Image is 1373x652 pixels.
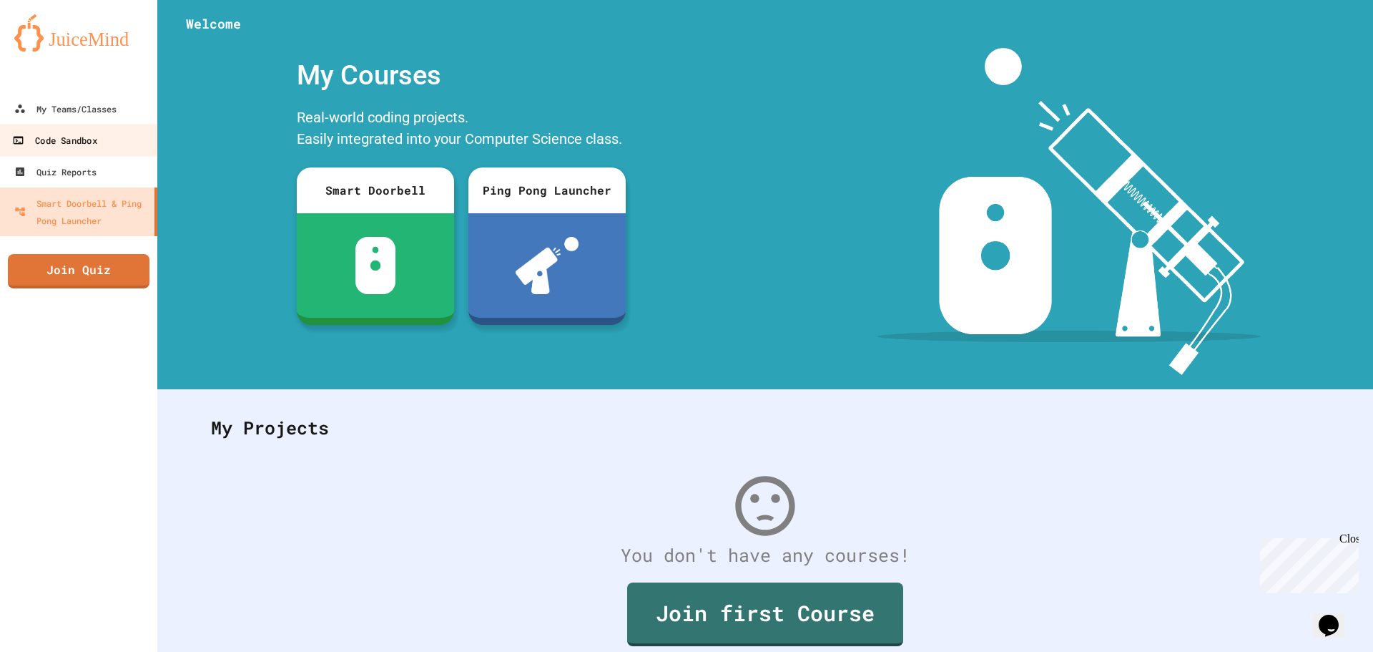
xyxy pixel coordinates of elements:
[627,583,903,646] a: Join first Course
[8,254,149,288] a: Join Quiz
[468,167,626,213] div: Ping Pong Launcher
[6,6,99,91] div: Chat with us now!Close
[297,167,454,213] div: Smart Doorbell
[1313,595,1359,638] iframe: chat widget
[1254,532,1359,593] iframe: chat widget
[14,100,117,117] div: My Teams/Classes
[197,542,1334,569] div: You don't have any courses!
[877,48,1261,375] img: banner-image-my-projects.png
[14,163,97,180] div: Quiz Reports
[14,14,143,52] img: logo-orange.svg
[290,48,633,103] div: My Courses
[12,132,97,150] div: Code Sandbox
[355,237,396,294] img: sdb-white.svg
[14,195,149,229] div: Smart Doorbell & Ping Pong Launcher
[516,237,579,294] img: ppl-with-ball.png
[197,400,1334,456] div: My Projects
[290,103,633,157] div: Real-world coding projects. Easily integrated into your Computer Science class.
